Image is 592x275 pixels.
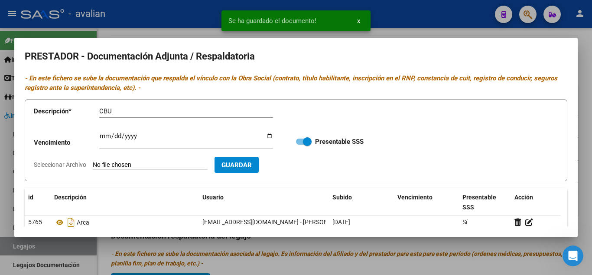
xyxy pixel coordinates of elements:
[315,138,364,146] strong: Presentable SSS
[51,188,199,217] datatable-header-cell: Descripción
[199,188,329,217] datatable-header-cell: Usuario
[357,17,360,25] span: x
[459,188,511,217] datatable-header-cell: Presentable SSS
[34,138,99,148] p: Vencimiento
[228,17,316,25] span: Se ha guardado el documento!
[65,215,77,229] i: Descargar documento
[25,188,51,217] datatable-header-cell: id
[77,219,89,226] span: Arca
[511,188,554,217] datatable-header-cell: Acción
[54,194,87,201] span: Descripción
[394,188,459,217] datatable-header-cell: Vencimiento
[34,106,99,116] p: Descripción
[397,194,433,201] span: Vencimiento
[25,74,557,92] i: - En este fichero se sube la documentación que respalda el vínculo con la Obra Social (contrato, ...
[462,219,467,225] span: Sí
[514,194,533,201] span: Acción
[25,48,567,65] h2: PRESTADOR - Documentación Adjunta / Respaldatoria
[329,188,394,217] datatable-header-cell: Subido
[28,194,33,201] span: id
[28,219,42,225] span: 5765
[350,13,367,29] button: x
[215,157,259,173] button: Guardar
[563,245,583,266] iframe: Intercom live chat
[462,194,496,211] span: Presentable SSS
[221,161,252,169] span: Guardar
[34,161,86,168] span: Seleccionar Archivo
[332,219,350,225] span: [DATE]
[202,219,349,225] span: [EMAIL_ADDRESS][DOMAIN_NAME] - [PERSON_NAME]
[202,194,224,201] span: Usuario
[332,194,352,201] span: Subido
